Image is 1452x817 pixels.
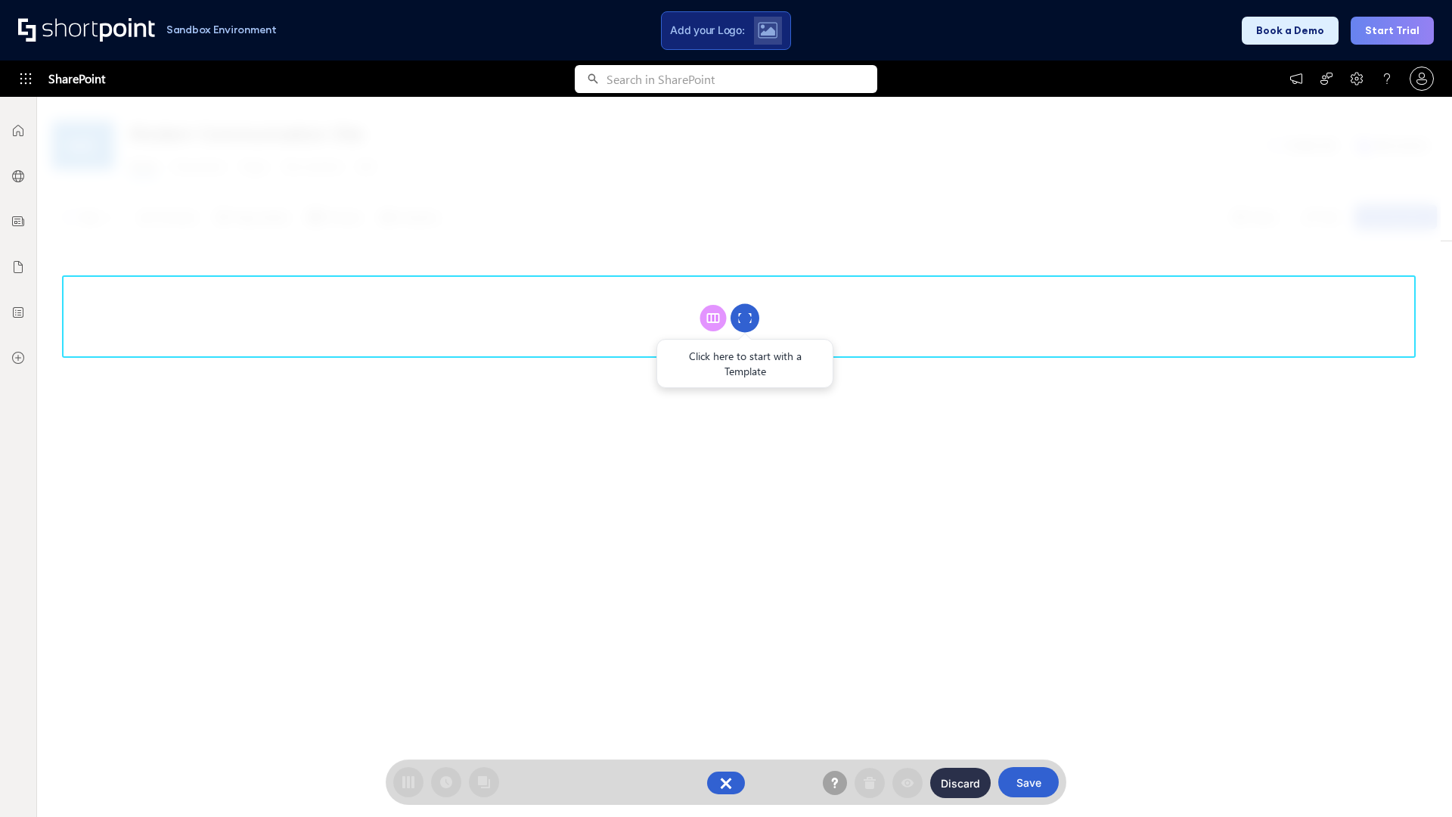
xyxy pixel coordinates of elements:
[166,26,277,34] h1: Sandbox Environment
[758,22,777,39] img: Upload logo
[1351,17,1434,45] button: Start Trial
[998,767,1059,797] button: Save
[1242,17,1339,45] button: Book a Demo
[670,23,744,37] span: Add your Logo:
[48,61,105,97] span: SharePoint
[1376,744,1452,817] iframe: Chat Widget
[930,768,991,798] button: Discard
[607,65,877,93] input: Search in SharePoint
